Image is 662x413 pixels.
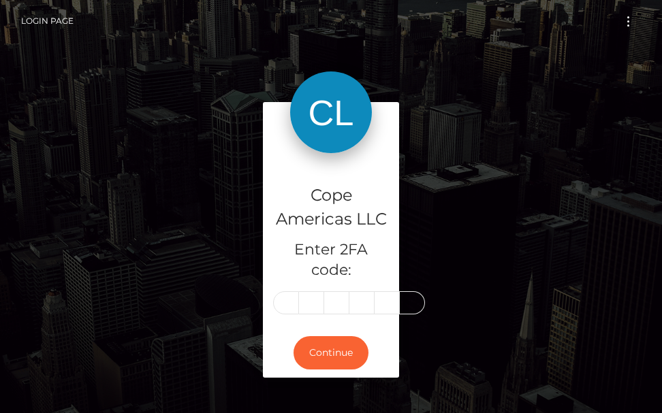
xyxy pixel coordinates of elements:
[290,71,372,153] img: Cope Americas LLC
[616,12,641,31] button: Toggle navigation
[273,184,389,231] h4: Cope Americas LLC
[273,239,389,282] h5: Enter 2FA code:
[21,7,74,35] a: Login Page
[294,336,368,369] button: Continue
